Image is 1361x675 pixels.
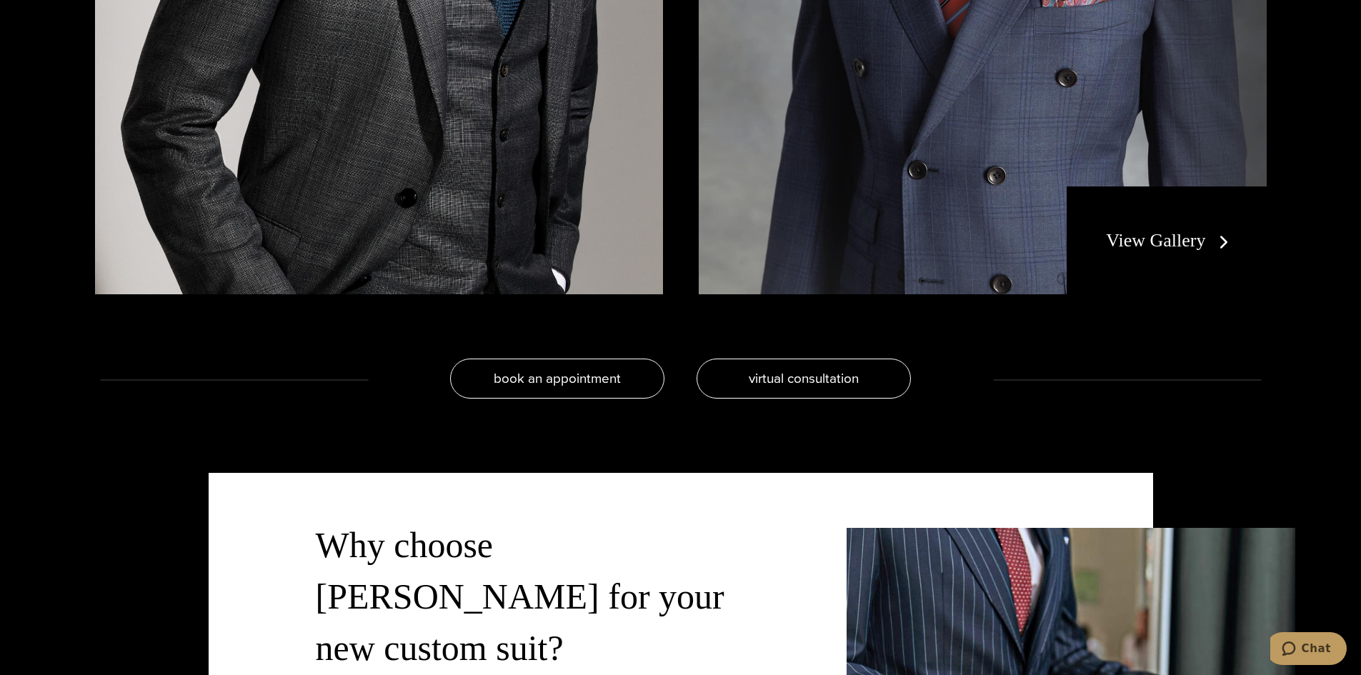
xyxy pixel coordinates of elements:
[316,519,754,674] h3: Why choose [PERSON_NAME] for your new custom suit?
[749,368,859,389] span: virtual consultation
[494,368,621,389] span: book an appointment
[697,359,911,399] a: virtual consultation
[1106,230,1234,251] a: View Gallery
[450,359,664,399] a: book an appointment
[1270,632,1347,668] iframe: Opens a widget where you can chat to one of our agents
